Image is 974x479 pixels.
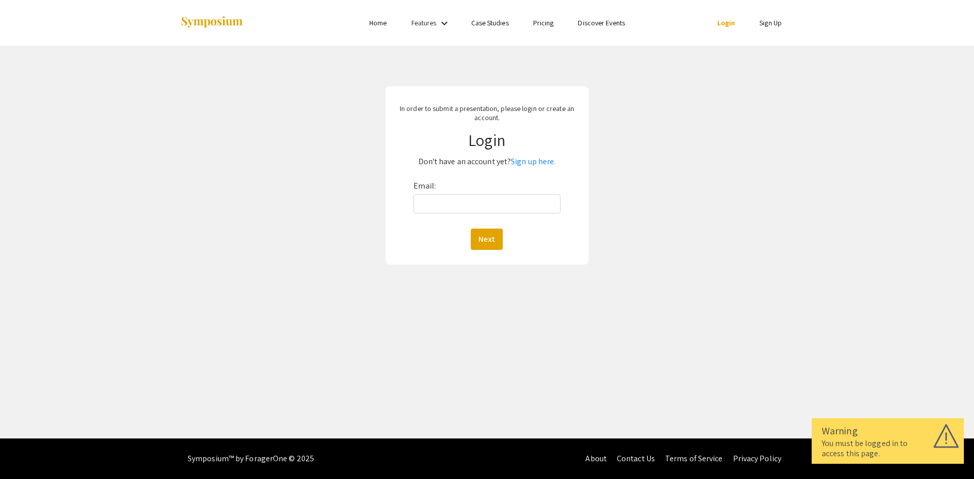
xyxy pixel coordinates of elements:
[759,18,782,27] a: Sign Up
[369,18,387,27] a: Home
[395,130,579,150] h1: Login
[471,18,509,27] a: Case Studies
[180,16,243,29] img: Symposium by ForagerOne
[665,453,723,464] a: Terms of Service
[533,18,554,27] a: Pricing
[717,18,736,27] a: Login
[188,438,314,479] div: Symposium™ by ForagerOne © 2025
[733,453,781,464] a: Privacy Policy
[822,423,954,438] div: Warning
[395,154,579,170] p: Don't have an account yet?
[585,453,607,464] a: About
[617,453,655,464] a: Contact Us
[438,17,450,29] mat-icon: Expand Features list
[395,104,579,122] p: In order to submit a presentation, please login or create an account.
[511,156,555,167] a: Sign up here.
[578,18,625,27] a: Discover Events
[413,178,436,194] label: Email:
[471,229,503,250] button: Next
[822,438,954,459] div: You must be logged in to access this page.
[411,18,437,27] a: Features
